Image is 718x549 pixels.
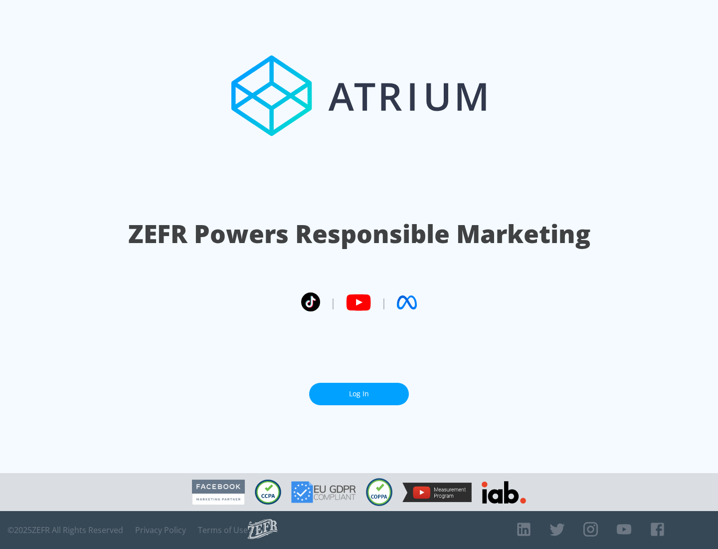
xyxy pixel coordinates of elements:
span: | [330,295,336,310]
img: Facebook Marketing Partner [192,480,245,505]
span: | [381,295,387,310]
img: CCPA Compliant [255,480,281,505]
a: Privacy Policy [135,525,186,535]
a: Terms of Use [198,525,248,535]
img: IAB [482,481,526,504]
h1: ZEFR Powers Responsible Marketing [128,217,590,251]
img: GDPR Compliant [291,481,356,503]
span: © 2025 ZEFR All Rights Reserved [7,525,123,535]
img: YouTube Measurement Program [402,483,472,502]
a: Log In [309,383,409,405]
img: COPPA Compliant [366,478,392,506]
